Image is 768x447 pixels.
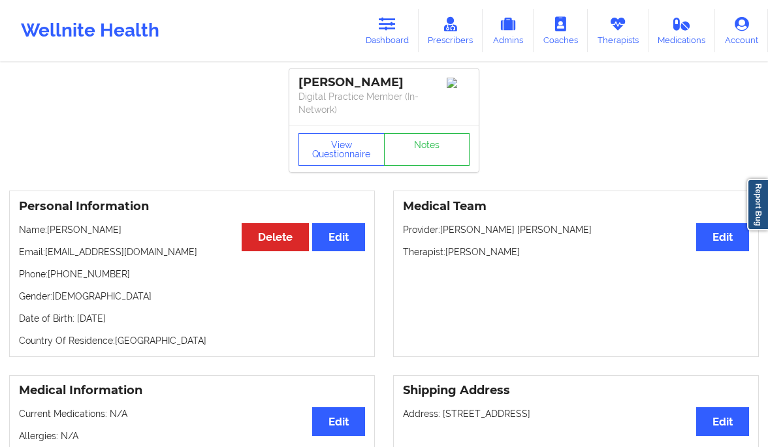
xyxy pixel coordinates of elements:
a: Admins [483,9,534,52]
p: Provider: [PERSON_NAME] [PERSON_NAME] [403,223,749,236]
button: Edit [696,223,749,251]
button: Edit [696,407,749,435]
p: Allergies: N/A [19,429,365,442]
p: Country Of Residence: [GEOGRAPHIC_DATA] [19,334,365,347]
a: Medications [648,9,716,52]
p: Current Medications: N/A [19,407,365,420]
a: Dashboard [356,9,419,52]
h3: Personal Information [19,199,365,214]
p: Name: [PERSON_NAME] [19,223,365,236]
p: Phone: [PHONE_NUMBER] [19,268,365,281]
p: Address: [STREET_ADDRESS] [403,407,749,420]
h3: Medical Information [19,383,365,398]
button: View Questionnaire [298,133,385,166]
a: Account [715,9,768,52]
p: Date of Birth: [DATE] [19,312,365,325]
a: Notes [384,133,470,166]
a: Prescribers [419,9,483,52]
p: Therapist: [PERSON_NAME] [403,245,749,258]
div: [PERSON_NAME] [298,75,470,90]
a: Report Bug [747,179,768,230]
p: Email: [EMAIL_ADDRESS][DOMAIN_NAME] [19,245,365,258]
a: Coaches [534,9,588,52]
img: Image%2Fplaceholer-image.png [447,78,470,88]
p: Gender: [DEMOGRAPHIC_DATA] [19,290,365,303]
h3: Shipping Address [403,383,749,398]
button: Edit [312,223,365,251]
button: Delete [242,223,309,251]
h3: Medical Team [403,199,749,214]
a: Therapists [588,9,648,52]
p: Digital Practice Member (In-Network) [298,90,470,116]
button: Edit [312,407,365,435]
